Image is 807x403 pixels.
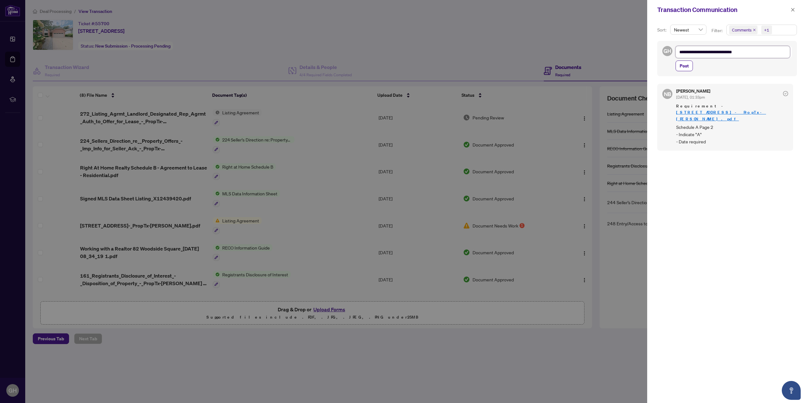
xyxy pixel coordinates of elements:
[680,61,689,71] span: Post
[782,381,801,400] button: Open asap
[674,25,703,34] span: Newest
[664,90,671,98] span: NB
[676,60,693,71] button: Post
[676,103,788,122] span: Requirement -
[791,8,795,12] span: close
[711,27,723,34] p: Filter:
[732,27,752,33] span: Comments
[729,26,758,34] span: Comments
[676,89,710,93] h5: [PERSON_NAME]
[676,95,705,100] span: [DATE], 01:33pm
[753,28,756,32] span: close
[676,110,766,121] a: [STREET_ADDRESS]-_PropTx-[PERSON_NAME].pdf
[783,91,788,96] span: check-circle
[764,27,769,33] div: +1
[664,47,671,55] span: GH
[676,124,788,146] span: Schedule A Page 2 - Indicate "A" - Date required
[657,5,789,14] div: Transaction Communication
[657,26,668,33] p: Sort:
